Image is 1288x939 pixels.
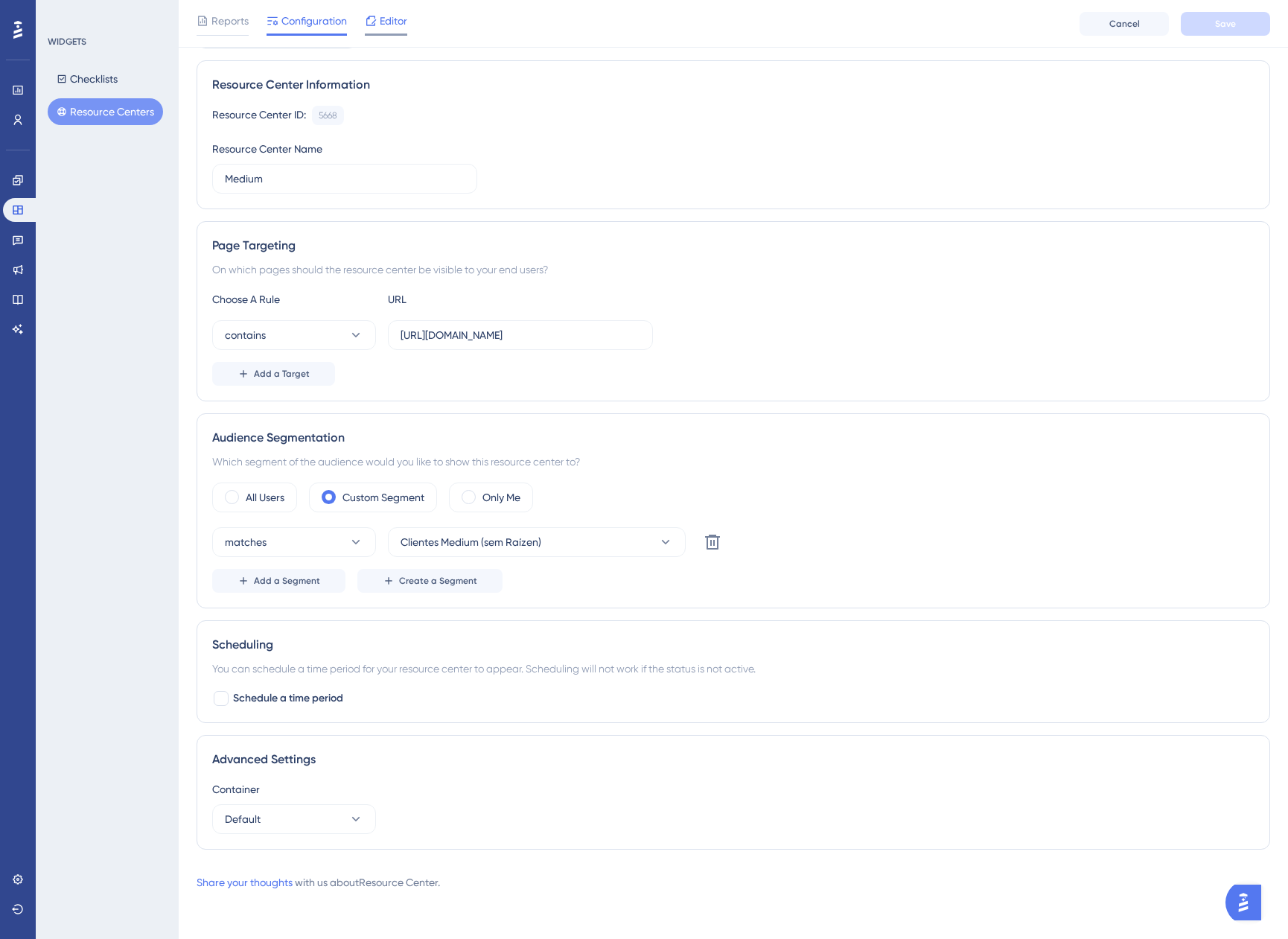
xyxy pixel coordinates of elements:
span: contains [225,326,266,344]
label: All Users [246,488,284,506]
div: Choose A Rule [212,290,376,308]
button: Save [1181,12,1270,36]
div: Resource Center ID: [212,106,306,125]
div: Container [212,780,1254,798]
button: Add a Segment [212,569,345,593]
button: Checklists [48,66,127,92]
div: Advanced Settings [212,751,1254,768]
div: Which segment of the audience would you like to show this resource center to? [212,453,1254,471]
span: Configuration [281,12,347,30]
button: Create a Segment [357,569,503,593]
span: Schedule a time period [233,690,343,707]
span: Default [225,810,261,828]
div: On which pages should the resource center be visible to your end users? [212,261,1254,278]
span: matches [225,533,267,551]
button: Cancel [1080,12,1169,36]
label: Custom Segment [342,488,424,506]
span: Add a Target [254,368,310,380]
span: Save [1215,18,1236,30]
button: Default [212,804,376,834]
span: Add a Segment [254,575,320,587]
div: 5668 [319,109,337,121]
div: Scheduling [212,636,1254,654]
input: yourwebsite.com/path [401,327,640,343]
span: Reports [211,12,249,30]
span: Editor [380,12,407,30]
label: Only Me [482,488,520,506]
span: Create a Segment [399,575,477,587]
button: Resource Centers [48,98,163,125]
div: URL [388,290,552,308]
button: Clientes Medium (sem Raízen) [388,527,686,557]
button: Add a Target [212,362,335,386]
div: Page Targeting [212,237,1254,255]
div: Resource Center Name [212,140,322,158]
input: Type your Resource Center name [225,171,465,187]
span: Clientes Medium (sem Raízen) [401,533,541,551]
div: You can schedule a time period for your resource center to appear. Scheduling will not work if th... [212,660,1254,678]
button: contains [212,320,376,350]
iframe: UserGuiding AI Assistant Launcher [1225,880,1270,925]
div: Resource Center Information [212,76,1254,94]
button: matches [212,527,376,557]
span: Cancel [1109,18,1140,30]
div: WIDGETS [48,36,86,48]
div: Audience Segmentation [212,429,1254,447]
div: with us about Resource Center . [197,873,440,891]
a: Share your thoughts [197,876,293,888]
